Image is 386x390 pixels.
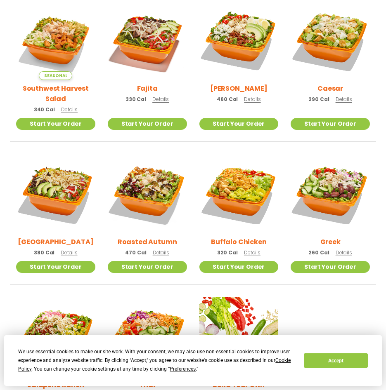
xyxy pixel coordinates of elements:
[126,96,146,103] span: 330 Cal
[61,106,78,113] span: Details
[210,83,268,94] h2: [PERSON_NAME]
[336,249,352,256] span: Details
[320,237,341,247] h2: Greek
[118,237,177,247] h2: Roasted Autumn
[16,297,95,376] img: Product photo for Jalapeño Ranch Salad
[291,1,370,80] img: Product photo for Caesar Salad
[217,249,238,256] span: 320 Cal
[18,348,294,374] div: We use essential cookies to make our site work. With your consent, we may also use non-essential ...
[16,118,95,130] a: Start Your Order
[125,249,146,256] span: 470 Cal
[170,366,196,372] span: Preferences
[108,154,187,233] img: Product photo for Roasted Autumn Salad
[16,154,95,233] img: Product photo for BBQ Ranch Salad
[16,261,95,273] a: Start Your Order
[199,154,279,233] img: Product photo for Buffalo Chicken Salad
[308,249,329,256] span: 260 Cal
[108,297,187,376] img: Product photo for Thai Salad
[39,71,72,80] span: Seasonal
[336,96,352,103] span: Details
[108,1,187,80] img: Product photo for Fajita Salad
[61,249,77,256] span: Details
[244,96,260,103] span: Details
[211,237,267,247] h2: Buffalo Chicken
[153,249,169,256] span: Details
[217,96,238,103] span: 460 Cal
[244,249,260,256] span: Details
[199,118,279,130] a: Start Your Order
[137,83,158,94] h2: Fajita
[16,83,95,104] h2: Southwest Harvest Salad
[317,83,343,94] h2: Caesar
[4,335,382,386] div: Cookie Consent Prompt
[108,118,187,130] a: Start Your Order
[308,96,329,103] span: 290 Cal
[34,249,54,256] span: 380 Cal
[16,1,95,80] img: Product photo for Southwest Harvest Salad
[18,237,93,247] h2: [GEOGRAPHIC_DATA]
[199,261,279,273] a: Start Your Order
[291,154,370,233] img: Product photo for Greek Salad
[199,1,279,80] img: Product photo for Cobb Salad
[34,106,55,113] span: 340 Cal
[152,96,169,103] span: Details
[291,261,370,273] a: Start Your Order
[304,353,367,368] button: Accept
[291,118,370,130] a: Start Your Order
[199,297,279,376] img: Product photo for Build Your Own
[108,261,187,273] a: Start Your Order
